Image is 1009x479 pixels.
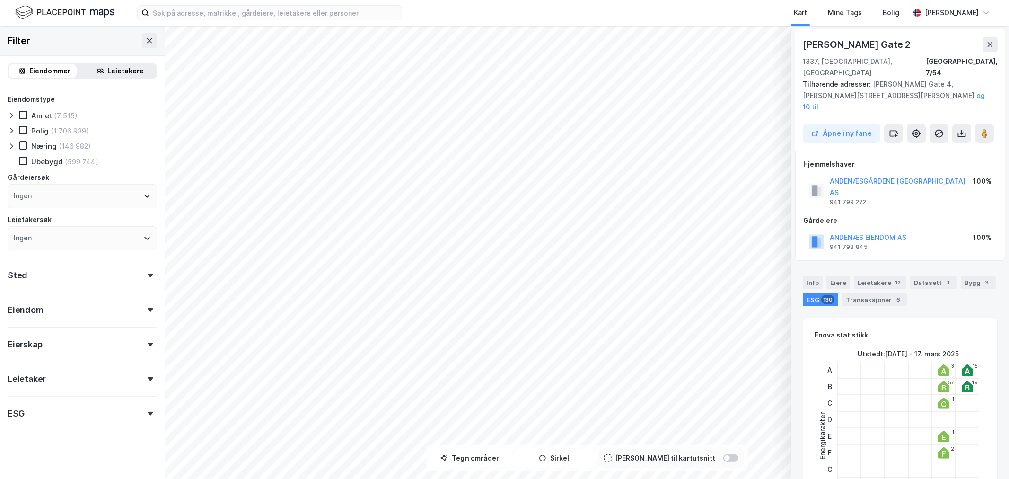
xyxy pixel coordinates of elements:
div: Sted [8,270,27,281]
div: Eiendom [8,304,44,316]
div: 100% [973,232,991,243]
div: Transaksjoner [842,293,907,306]
div: 12 [893,278,903,287]
div: Bolig [883,7,899,18]
div: Leietakere [854,276,906,289]
div: A [824,362,836,378]
div: 100% [973,176,991,187]
div: [GEOGRAPHIC_DATA], 7/54 [926,56,998,79]
div: Leietakere [108,65,144,77]
div: 49 [971,380,978,385]
div: [PERSON_NAME] Gate 4, [PERSON_NAME][STREET_ADDRESS][PERSON_NAME] [803,79,990,113]
div: F [824,444,836,461]
div: Kart [794,7,807,18]
div: Eiendommer [30,65,71,77]
img: logo.f888ab2527a4732fd821a326f86c7f29.svg [15,4,114,21]
div: G [824,461,836,478]
div: Ubebygd [31,157,63,166]
div: 1 [944,278,953,287]
iframe: Chat Widget [962,434,1009,479]
div: [PERSON_NAME] [925,7,979,18]
div: 2 [951,446,954,452]
div: Info [803,276,823,289]
div: Bygg [961,276,996,289]
div: Gårdeiersøk [8,172,49,183]
div: Utstedt : [DATE] - 17. mars 2025 [858,348,959,360]
div: 3 [951,363,954,369]
div: Mine Tags [828,7,862,18]
div: B [824,378,836,395]
div: E [824,428,836,444]
div: (146 982) [59,142,91,151]
div: D [824,411,836,428]
div: Eiere [826,276,850,289]
div: [PERSON_NAME] Gate 2 [803,37,912,52]
button: Sirkel [514,449,595,468]
div: Hjemmelshaver [803,159,997,170]
div: Leietakersøk [8,214,52,225]
div: 15 [973,363,978,369]
div: Ingen [14,190,32,202]
div: 1 [952,429,954,435]
div: Bolig [31,126,49,135]
div: 3 [983,278,992,287]
div: 1 [952,396,954,402]
div: (7 515) [54,111,78,120]
div: C [824,395,836,411]
div: Gårdeiere [803,215,997,226]
div: Energikarakter [817,412,828,460]
div: ESG [803,293,838,306]
div: ESG [8,408,24,419]
button: Åpne i ny fane [803,124,880,143]
div: Eiendomstype [8,94,55,105]
div: Eierskap [8,339,42,350]
button: Tegn områder [430,449,510,468]
div: Ingen [14,232,32,244]
div: 941 798 845 [830,243,868,251]
div: (599 744) [65,157,98,166]
div: Datasett [910,276,957,289]
div: Annet [31,111,52,120]
div: Næring [31,142,57,151]
div: Filter [8,33,30,48]
div: 941 799 272 [830,198,866,206]
div: 57 [948,380,954,385]
div: [PERSON_NAME] til kartutsnitt [615,452,716,464]
div: Enova statistikk [815,329,868,341]
div: Kontrollprogram for chat [962,434,1009,479]
div: 130 [821,295,834,304]
div: 1337, [GEOGRAPHIC_DATA], [GEOGRAPHIC_DATA] [803,56,926,79]
span: Tilhørende adresser: [803,80,873,88]
div: Leietaker [8,373,46,385]
div: (1 706 939) [51,126,89,135]
input: Søk på adresse, matrikkel, gårdeiere, leietakere eller personer [149,6,402,20]
div: 6 [894,295,903,304]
